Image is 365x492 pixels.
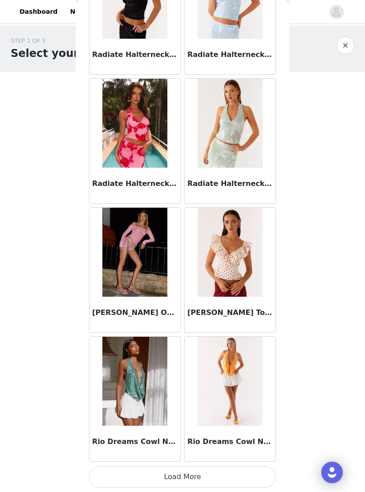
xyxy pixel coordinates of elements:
[92,49,178,60] h3: Radiate Halterneck Top - Black
[102,337,167,426] img: Rio Dreams Cowl Neck Halter Top - Green
[187,178,273,189] h3: Radiate Halterneck Top - Sage
[102,208,167,297] img: Raquel Off Shoulder Long Sleeve Top - Pink
[92,436,178,447] h3: Rio Dreams Cowl Neck Halter Top - Green
[321,462,343,483] div: Open Intercom Messenger
[65,2,109,22] a: Networks
[332,5,341,19] div: avatar
[187,436,273,447] h3: Rio Dreams Cowl Neck Halter Top - Orange
[198,208,262,297] img: Regan Ruffle Top - Red Polka Dot
[92,178,178,189] h3: Radiate Halterneck Top - Pink
[102,79,167,168] img: Radiate Halterneck Top - Pink
[92,307,178,318] h3: [PERSON_NAME] Off Shoulder Long Sleeve Top - Pink
[187,49,273,60] h3: Radiate Halterneck Top - Blue
[187,307,273,318] h3: [PERSON_NAME] Top - Red Polka Dot
[14,2,63,22] a: Dashboard
[89,466,276,488] button: Load More
[11,36,123,45] div: STEP 1 OF 5
[198,79,262,168] img: Radiate Halterneck Top - Sage
[11,45,123,61] h1: Select your styles!
[198,337,262,426] img: Rio Dreams Cowl Neck Halter Top - Orange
